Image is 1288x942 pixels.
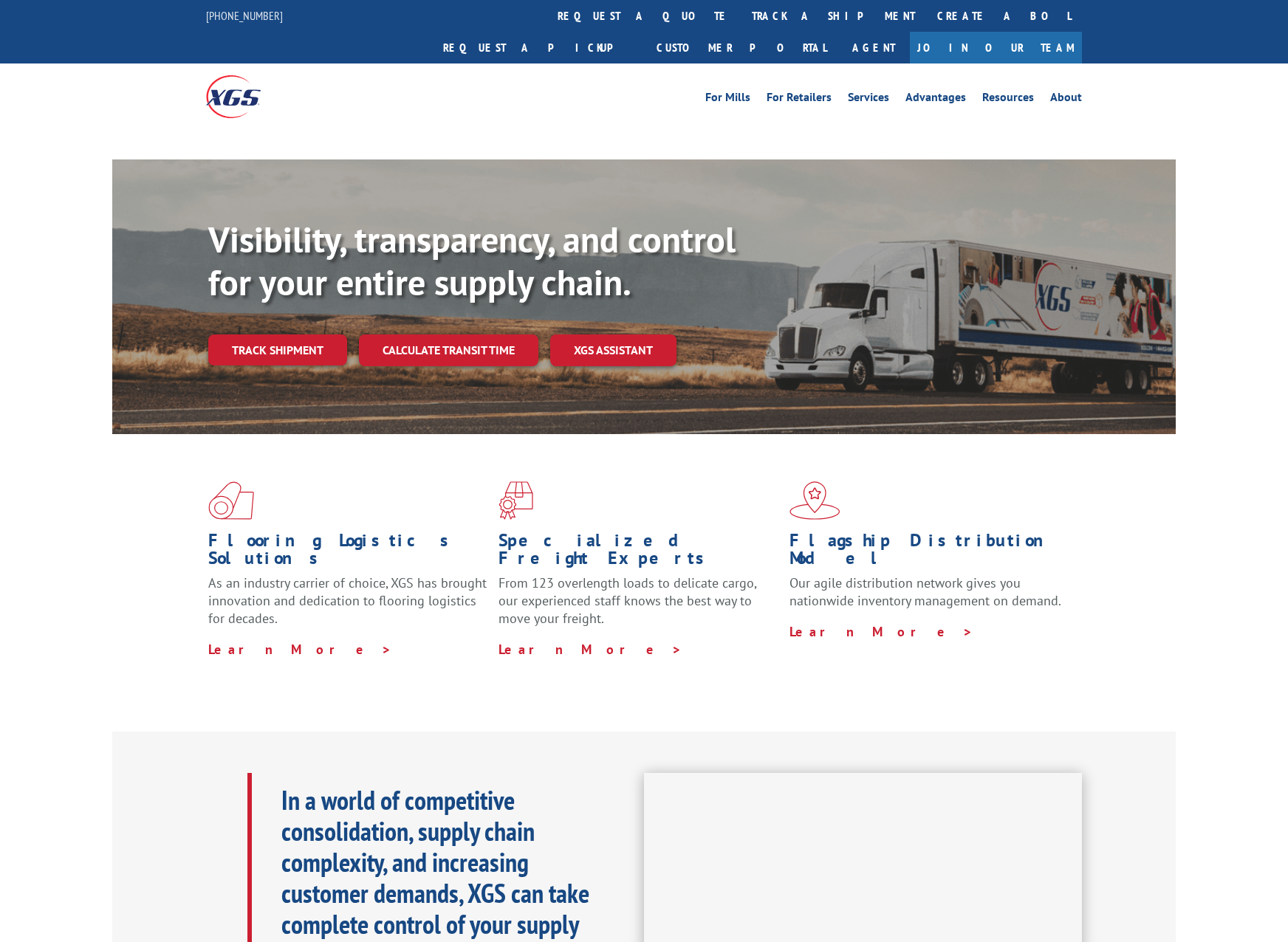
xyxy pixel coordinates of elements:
a: For Retailers [767,92,832,108]
a: Join Our Team [910,32,1082,63]
img: xgs-icon-total-supply-chain-intelligence-red [208,481,254,520]
img: xgs-icon-focused-on-flooring-red [499,481,533,520]
a: Agent [837,32,910,63]
a: About [1050,92,1082,108]
a: Calculate transit time [359,334,538,366]
p: From 123 overlength loads to delicate cargo, our experienced staff knows the best way to move you... [499,574,778,640]
h1: Specialized Freight Experts [499,532,778,574]
a: Track shipment [208,334,347,365]
span: Our agile distribution network gives you nationwide inventory management on demand. [789,574,1061,609]
h1: Flagship Distribution Model [789,532,1069,574]
a: Services [848,92,889,108]
b: Visibility, transparency, and control for your entire supply chain. [208,216,736,305]
a: Resources [982,92,1034,108]
a: Customer Portal [645,32,837,63]
a: [PHONE_NUMBER] [206,8,283,23]
a: Learn More > [789,623,973,640]
a: For Mills [705,92,750,108]
a: Request a pickup [432,32,645,63]
a: Learn More > [208,641,392,658]
a: XGS ASSISTANT [550,334,676,366]
img: xgs-icon-flagship-distribution-model-red [789,481,840,520]
a: Learn More > [499,641,682,658]
h1: Flooring Logistics Solutions [208,532,487,574]
a: Advantages [905,92,966,108]
span: As an industry carrier of choice, XGS has brought innovation and dedication to flooring logistics... [208,574,487,627]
